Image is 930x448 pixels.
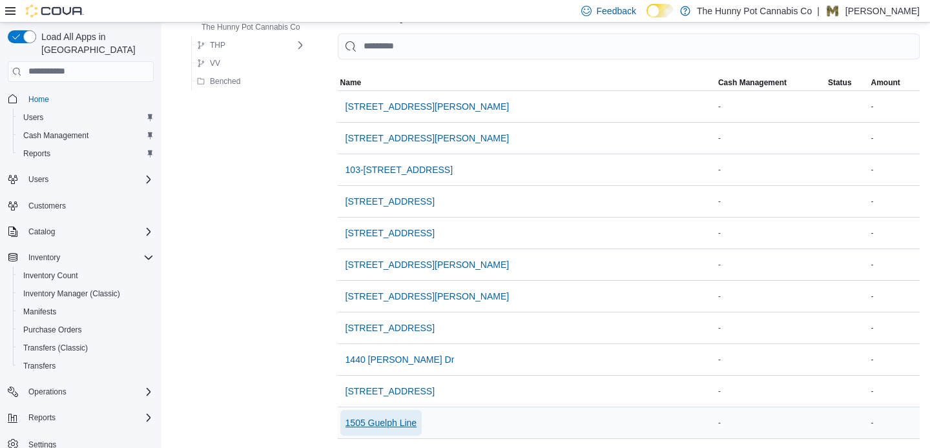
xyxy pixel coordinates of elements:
[340,157,459,183] button: 103-[STREET_ADDRESS]
[18,286,154,301] span: Inventory Manager (Classic)
[210,58,220,68] span: VV
[716,194,825,209] div: -
[28,174,48,185] span: Users
[716,75,825,90] button: Cash Management
[183,19,305,35] button: The Hunny Pot Cannabis Co
[718,77,787,88] span: Cash Management
[346,416,417,429] span: 1505 Guelph Line
[23,250,154,265] span: Inventory
[18,340,154,356] span: Transfers (Classic)
[869,225,920,241] div: -
[3,409,159,427] button: Reports
[869,320,920,336] div: -
[13,108,159,127] button: Users
[871,77,900,88] span: Amount
[192,74,245,89] button: Benched
[716,257,825,272] div: -
[23,325,82,335] span: Purchase Orders
[18,304,61,320] a: Manifests
[18,110,154,125] span: Users
[340,77,362,88] span: Name
[825,3,840,19] div: Mike Calouro
[716,99,825,114] div: -
[340,94,515,119] button: [STREET_ADDRESS][PERSON_NAME]
[340,220,440,246] button: [STREET_ADDRESS]
[869,257,920,272] div: -
[18,358,61,374] a: Transfers
[340,125,515,151] button: [STREET_ADDRESS][PERSON_NAME]
[28,252,60,263] span: Inventory
[18,268,83,283] a: Inventory Count
[869,289,920,304] div: -
[13,357,159,375] button: Transfers
[13,339,159,357] button: Transfers (Classic)
[13,285,159,303] button: Inventory Manager (Classic)
[18,128,94,143] a: Cash Management
[18,304,154,320] span: Manifests
[346,258,510,271] span: [STREET_ADDRESS][PERSON_NAME]
[869,99,920,114] div: -
[340,188,440,214] button: [STREET_ADDRESS]
[13,127,159,145] button: Cash Management
[23,307,56,317] span: Manifests
[13,145,159,163] button: Reports
[716,130,825,146] div: -
[597,5,636,17] span: Feedback
[13,303,159,321] button: Manifests
[23,198,71,214] a: Customers
[346,100,510,113] span: [STREET_ADDRESS][PERSON_NAME]
[18,146,154,161] span: Reports
[340,283,515,309] button: [STREET_ADDRESS][PERSON_NAME]
[346,353,455,366] span: 1440 [PERSON_NAME] Dr
[28,227,55,237] span: Catalog
[23,361,56,371] span: Transfers
[346,290,510,303] span: [STREET_ADDRESS][PERSON_NAME]
[869,75,920,90] button: Amount
[28,94,49,105] span: Home
[192,56,225,71] button: VV
[13,321,159,339] button: Purchase Orders
[338,75,716,90] button: Name
[23,224,60,239] button: Catalog
[18,322,154,338] span: Purchase Orders
[23,384,72,400] button: Operations
[23,224,154,239] span: Catalog
[346,227,435,239] span: [STREET_ADDRESS]
[23,410,154,425] span: Reports
[3,90,159,108] button: Home
[716,225,825,241] div: -
[716,415,825,431] div: -
[23,112,43,123] span: Users
[340,347,460,372] button: 1440 [PERSON_NAME] Dr
[23,91,154,107] span: Home
[828,77,852,88] span: Status
[716,320,825,336] div: -
[18,128,154,143] span: Cash Management
[697,3,812,19] p: The Hunny Pot Cannabis Co
[869,162,920,178] div: -
[346,385,435,398] span: [STREET_ADDRESS]
[23,384,154,400] span: Operations
[646,4,674,17] input: Dark Mode
[869,130,920,146] div: -
[716,289,825,304] div: -
[340,410,422,436] button: 1505 Guelph Line
[18,322,87,338] a: Purchase Orders
[845,3,920,19] p: [PERSON_NAME]
[338,34,920,59] input: This is a search bar. As you type, the results lower in the page will automatically filter.
[18,146,56,161] a: Reports
[18,110,48,125] a: Users
[716,352,825,367] div: -
[716,162,825,178] div: -
[23,198,154,214] span: Customers
[210,76,240,87] span: Benched
[23,172,154,187] span: Users
[23,130,88,141] span: Cash Management
[817,3,820,19] p: |
[340,378,440,404] button: [STREET_ADDRESS]
[23,410,61,425] button: Reports
[201,22,300,32] span: The Hunny Pot Cannabis Co
[3,170,159,188] button: Users
[23,289,120,299] span: Inventory Manager (Classic)
[18,268,154,283] span: Inventory Count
